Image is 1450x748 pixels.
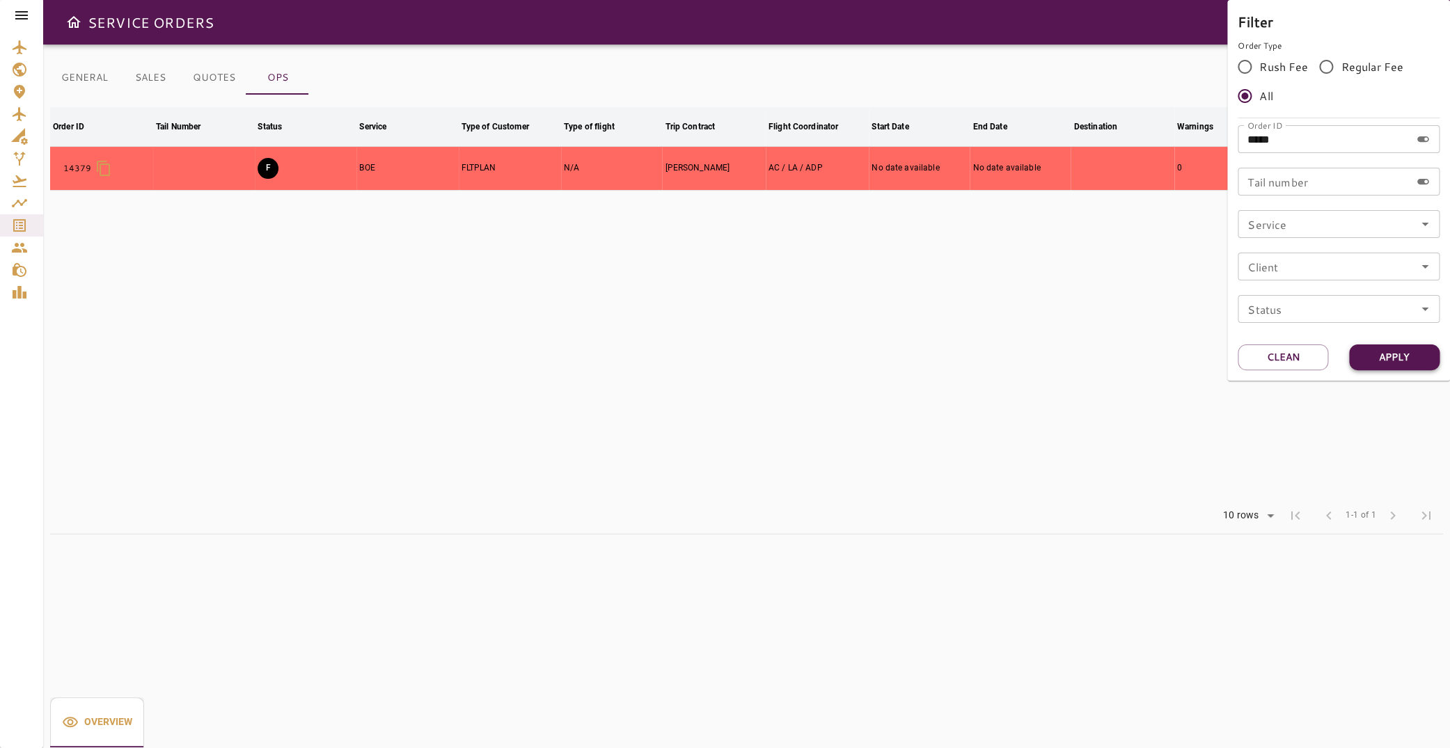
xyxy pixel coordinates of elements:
[1341,58,1403,75] span: Regular Fee
[1415,257,1435,276] button: Open
[1259,88,1272,104] span: All
[1415,214,1435,234] button: Open
[1238,52,1440,111] div: rushFeeOrder
[1415,299,1435,319] button: Open
[1349,344,1440,370] button: Apply
[1238,10,1440,33] h6: Filter
[1247,119,1282,131] label: Order ID
[1238,344,1328,370] button: Clean
[1259,58,1308,75] span: Rush Fee
[1238,40,1440,52] p: Order Type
